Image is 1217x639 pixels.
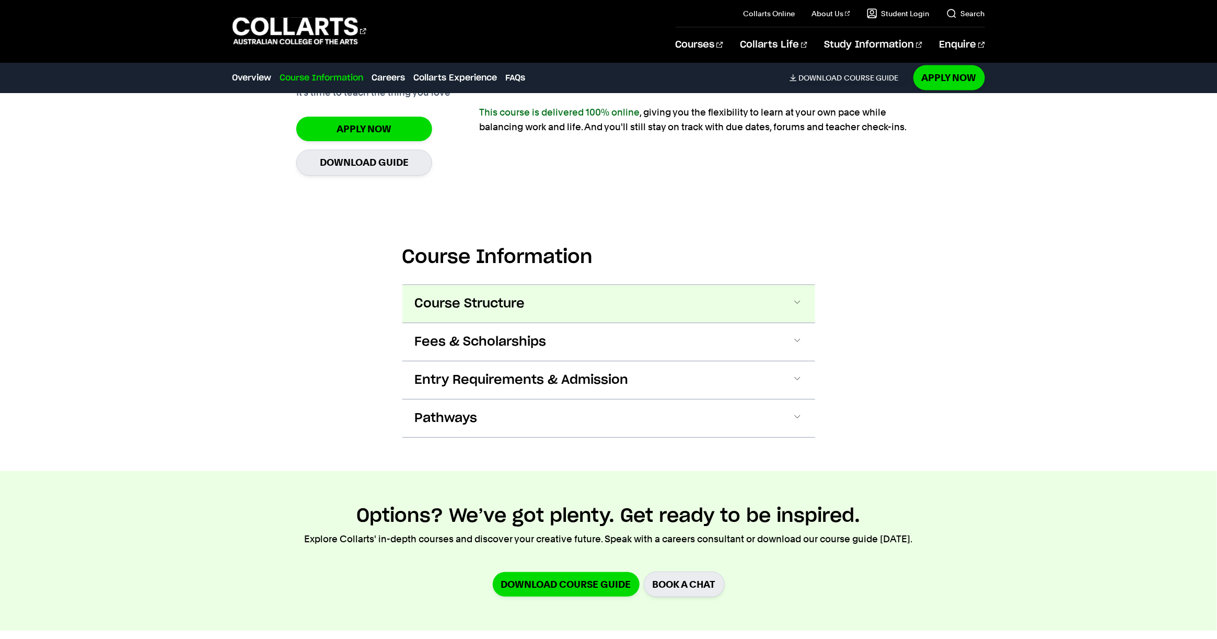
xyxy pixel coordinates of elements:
a: About Us [812,8,850,19]
a: Enquire [939,28,984,62]
button: Pathways [402,400,815,437]
a: Collarts Experience [414,72,497,84]
a: BOOK A CHAT [644,572,725,597]
a: This course is delivered 100% online [479,107,640,118]
a: Download Guide [296,150,432,175]
a: Search [946,8,985,19]
a: Collarts Online [743,8,795,19]
a: Apply Now [296,117,432,141]
a: Study Information [824,28,922,62]
a: Student Login [867,8,930,19]
a: DownloadCourse Guide [790,73,907,83]
button: Fees & Scholarships [402,323,815,361]
button: Entry Requirements & Admission [402,361,815,399]
a: Overview [233,72,272,84]
h2: Course Information [402,246,815,269]
a: Course Information [280,72,364,84]
a: Courses [676,28,723,62]
a: Apply Now [913,65,985,90]
button: Course Structure [402,285,815,323]
a: Download Course Guide [493,572,640,597]
a: FAQs [506,72,526,84]
p: , giving you the flexibility to learn at your own pace while balancing work and life. And you'll ... [479,105,921,134]
a: Collarts Life [740,28,807,62]
span: Entry Requirements & Admission [415,372,629,389]
span: Download [799,73,842,83]
span: Pathways [415,410,478,427]
a: Careers [372,72,405,84]
div: Go to homepage [233,16,366,46]
span: Fees & Scholarships [415,334,547,350]
h2: Options? We’ve got plenty. Get ready to be inspired. [357,505,861,528]
p: Explore Collarts' in-depth courses and discover your creative future. Speak with a careers consul... [305,532,913,546]
span: Course Structure [415,295,525,312]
